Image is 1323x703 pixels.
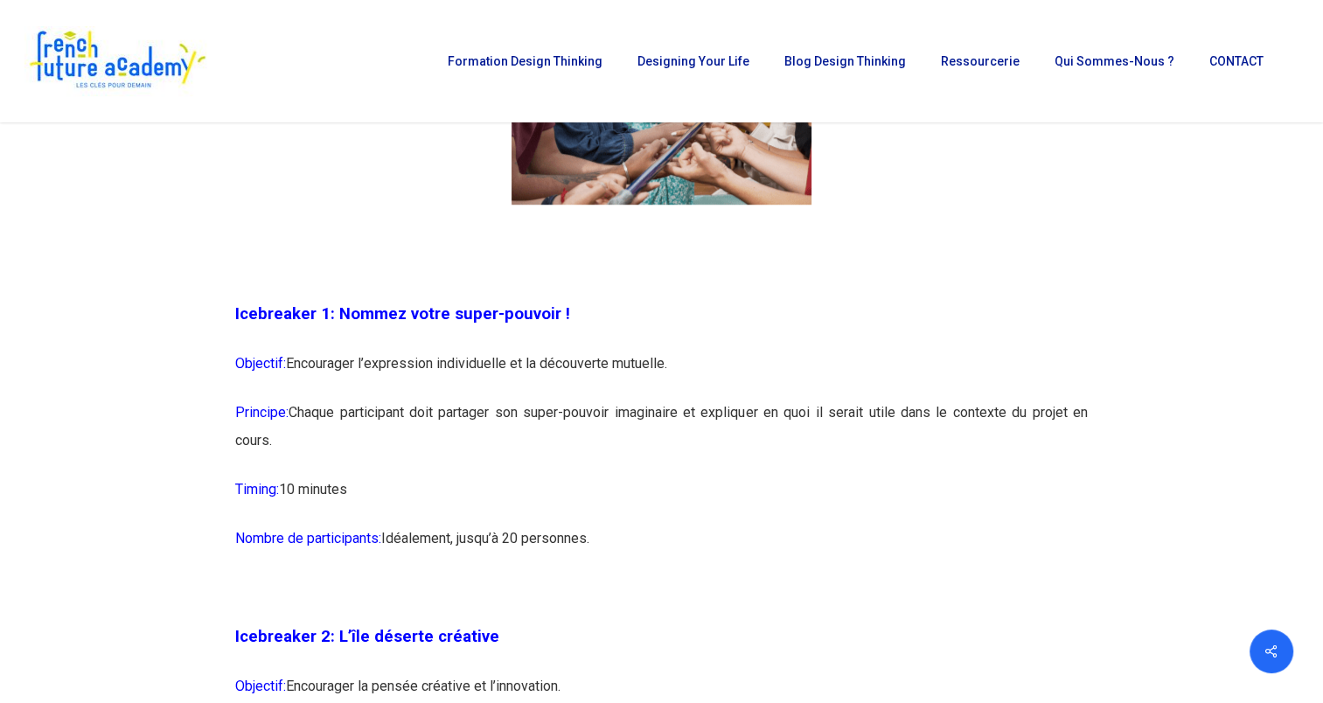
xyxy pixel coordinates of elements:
span: Icebreaker 1: Nommez votre super-pouvoir ! [235,304,570,324]
span: Formation Design Thinking [448,54,602,68]
p: Encourager l’expression individuelle et la découverte mutuelle. [235,350,1088,399]
p: 10 minutes [235,476,1088,525]
p: Chaque participant doit partager son super-pouvoir imaginaire et expliquer en quoi il serait util... [235,399,1088,476]
span: Nombre de participants: [235,530,381,546]
span: Ressourcerie [941,54,1020,68]
span: Designing Your Life [637,54,749,68]
a: Designing Your Life [629,55,758,67]
a: Blog Design Thinking [776,55,915,67]
span: Objectif: [235,355,286,372]
span: Qui sommes-nous ? [1055,54,1174,68]
span: Blog Design Thinking [784,54,906,68]
a: Ressourcerie [932,55,1028,67]
span: Icebreaker 2: L’île déserte créative [235,627,499,646]
a: Qui sommes-nous ? [1046,55,1183,67]
span: CONTACT [1209,54,1264,68]
span: Timing: [235,481,279,498]
img: French Future Academy [24,26,209,96]
a: Formation Design Thinking [439,55,611,67]
p: Idéalement, jusqu’à 20 personnes. [235,525,1088,574]
a: CONTACT [1201,55,1272,67]
span: Objectif: [235,678,286,694]
span: Principe: [235,404,289,421]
